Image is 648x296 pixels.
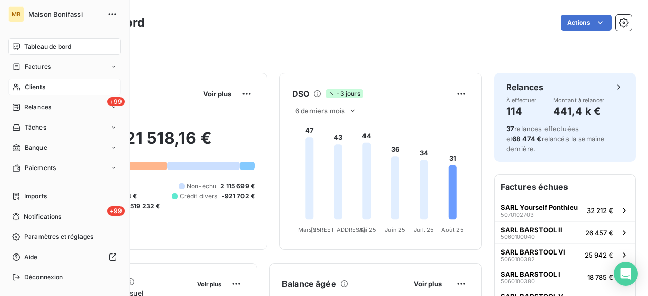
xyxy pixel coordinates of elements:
[24,273,63,282] span: Déconnexion
[501,278,535,284] span: 5060100380
[357,226,376,233] tspan: Mai 25
[292,88,309,100] h6: DSO
[506,124,605,153] span: relances effectuées et relancés la semaine dernière.
[495,221,635,243] button: SARL BARSTOOL II506010004026 457 €
[326,89,363,98] span: -3 jours
[506,81,543,93] h6: Relances
[25,62,51,71] span: Factures
[8,79,121,95] a: Clients
[220,182,255,191] span: 2 115 699 €
[495,266,635,288] button: SARL BARSTOOL I506010038018 785 €
[24,192,47,201] span: Imports
[495,243,635,266] button: SARL BARSTOOL VI506010038225 942 €
[501,203,578,212] span: SARL Yourself Ponthieu
[24,42,71,51] span: Tableau de bord
[57,128,255,158] h2: 2 821 518,16 €
[28,10,101,18] span: Maison Bonifassi
[25,123,46,132] span: Tâches
[24,212,61,221] span: Notifications
[107,97,125,106] span: +99
[385,226,406,233] tspan: Juin 25
[24,103,51,112] span: Relances
[553,97,605,103] span: Montant à relancer
[414,280,442,288] span: Voir plus
[25,143,47,152] span: Banque
[295,107,345,115] span: 6 derniers mois
[501,248,565,256] span: SARL BARSTOOL VI
[501,226,562,234] span: SARL BARSTOOL II
[187,182,216,191] span: Non-échu
[8,229,121,245] a: Paramètres et réglages
[127,202,160,211] span: -519 232 €
[8,188,121,204] a: Imports
[107,206,125,216] span: +99
[561,15,612,31] button: Actions
[8,99,121,115] a: +99Relances
[282,278,336,290] h6: Balance âgée
[414,226,434,233] tspan: Juil. 25
[197,281,221,288] span: Voir plus
[411,279,445,288] button: Voir plus
[506,97,537,103] span: À effectuer
[512,135,541,143] span: 68 474 €
[614,262,638,286] div: Open Intercom Messenger
[495,175,635,199] h6: Factures échues
[585,229,613,237] span: 26 457 €
[200,89,234,98] button: Voir plus
[222,192,255,201] span: -921 702 €
[441,226,464,233] tspan: Août 25
[8,6,24,22] div: MB
[8,249,121,265] a: Aide
[25,82,45,92] span: Clients
[25,163,56,173] span: Paiements
[501,234,535,240] span: 5060100040
[24,232,93,241] span: Paramètres et réglages
[506,103,537,119] h4: 114
[585,251,613,259] span: 25 942 €
[587,273,613,281] span: 18 785 €
[311,226,366,233] tspan: [STREET_ADDRESS]
[553,103,605,119] h4: 441,4 k €
[203,90,231,98] span: Voir plus
[298,226,320,233] tspan: Mars 25
[8,140,121,156] a: Banque
[180,192,218,201] span: Crédit divers
[501,256,535,262] span: 5060100382
[8,38,121,55] a: Tableau de bord
[194,279,224,288] button: Voir plus
[506,124,514,133] span: 37
[8,119,121,136] a: Tâches
[8,59,121,75] a: Factures
[501,270,560,278] span: SARL BARSTOOL I
[495,199,635,221] button: SARL Yourself Ponthieu507010270332 212 €
[8,160,121,176] a: Paiements
[24,252,38,262] span: Aide
[501,212,534,218] span: 5070102703
[587,206,613,215] span: 32 212 €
